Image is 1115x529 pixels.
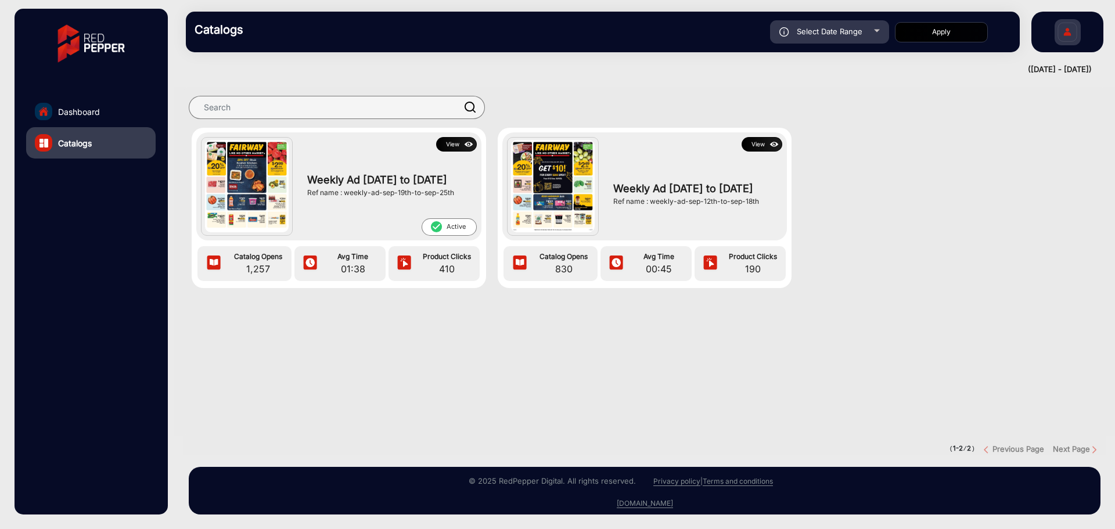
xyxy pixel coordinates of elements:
[417,262,477,276] span: 410
[395,255,413,272] img: icon
[703,477,773,486] a: Terms and conditions
[462,138,476,151] img: icon
[629,251,689,262] span: Avg Time
[58,137,92,149] span: Catalogs
[702,255,719,272] img: icon
[205,140,289,232] img: Weekly Ad Sep 19th to Sep 25th
[723,262,783,276] span: 190
[992,444,1044,454] strong: Previous Page
[189,96,485,119] input: Search
[301,255,319,272] img: icon
[174,64,1092,75] div: ([DATE] - [DATE])
[533,262,595,276] span: 830
[949,444,975,454] pre: ( / )
[700,477,703,485] a: |
[607,255,625,272] img: icon
[26,127,156,159] a: Catalogs
[613,196,776,207] div: Ref name : weekly-ad-sep-12th-to-sep-18th
[422,218,477,236] span: Active
[1055,13,1080,54] img: Sign%20Up.svg
[1090,445,1099,454] img: Next button
[511,140,595,232] img: Weekly Ad Sep 12th to Sep 18th
[1053,444,1090,454] strong: Next Page
[723,251,783,262] span: Product Clicks
[205,255,222,272] img: icon
[227,262,289,276] span: 1,257
[469,476,636,485] small: © 2025 RedPepper Digital. All rights reserved.
[511,255,528,272] img: icon
[307,172,470,188] span: Weekly Ad [DATE] to [DATE]
[38,106,49,117] img: home
[39,139,48,147] img: catalog
[967,444,971,452] strong: 2
[779,27,789,37] img: icon
[227,251,289,262] span: Catalog Opens
[417,251,477,262] span: Product Clicks
[629,262,689,276] span: 00:45
[953,444,963,452] strong: 1-2
[195,23,357,37] h3: Catalogs
[323,251,383,262] span: Avg Time
[533,251,595,262] span: Catalog Opens
[26,96,156,127] a: Dashboard
[797,27,862,36] span: Select Date Range
[323,262,383,276] span: 01:38
[436,137,477,152] button: Viewicon
[49,15,133,73] img: vmg-logo
[742,137,782,152] button: Viewicon
[653,477,700,486] a: Privacy policy
[617,499,673,508] a: [DOMAIN_NAME]
[768,138,781,151] img: icon
[58,106,100,118] span: Dashboard
[613,181,776,196] span: Weekly Ad [DATE] to [DATE]
[984,445,992,454] img: previous button
[430,220,443,233] mat-icon: check_circle
[307,188,470,198] div: Ref name : weekly-ad-sep-19th-to-sep-25th
[465,102,476,113] img: prodSearch.svg
[895,22,988,42] button: Apply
